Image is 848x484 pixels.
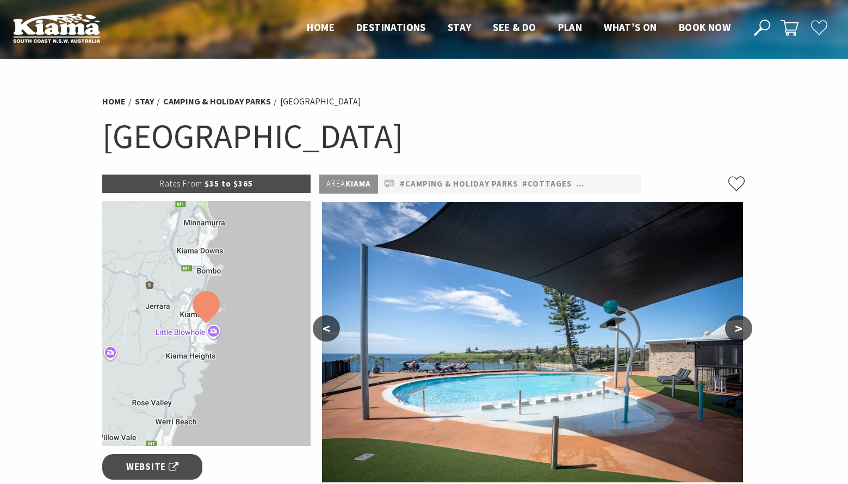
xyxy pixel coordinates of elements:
[319,202,746,482] img: Cabins at Surf Beach Holiday Park
[163,96,271,107] a: Camping & Holiday Parks
[725,315,752,342] button: >
[296,19,741,37] nav: Main Menu
[307,21,335,34] span: Home
[576,177,639,191] a: #Pet Friendly
[356,21,426,34] span: Destinations
[319,175,378,194] p: Kiama
[604,21,657,34] span: What’s On
[102,175,311,193] p: $35 to $365
[135,96,154,107] a: Stay
[102,454,203,480] a: Website
[126,460,178,474] span: Website
[448,21,472,34] span: Stay
[313,315,340,342] button: <
[13,13,100,43] img: Kiama Logo
[522,177,572,191] a: #Cottages
[280,95,361,109] li: [GEOGRAPHIC_DATA]
[160,178,205,189] span: Rates From:
[102,96,126,107] a: Home
[102,114,746,158] h1: [GEOGRAPHIC_DATA]
[326,178,345,189] span: Area
[558,21,583,34] span: Plan
[493,21,536,34] span: See & Do
[400,177,518,191] a: #Camping & Holiday Parks
[679,21,731,34] span: Book now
